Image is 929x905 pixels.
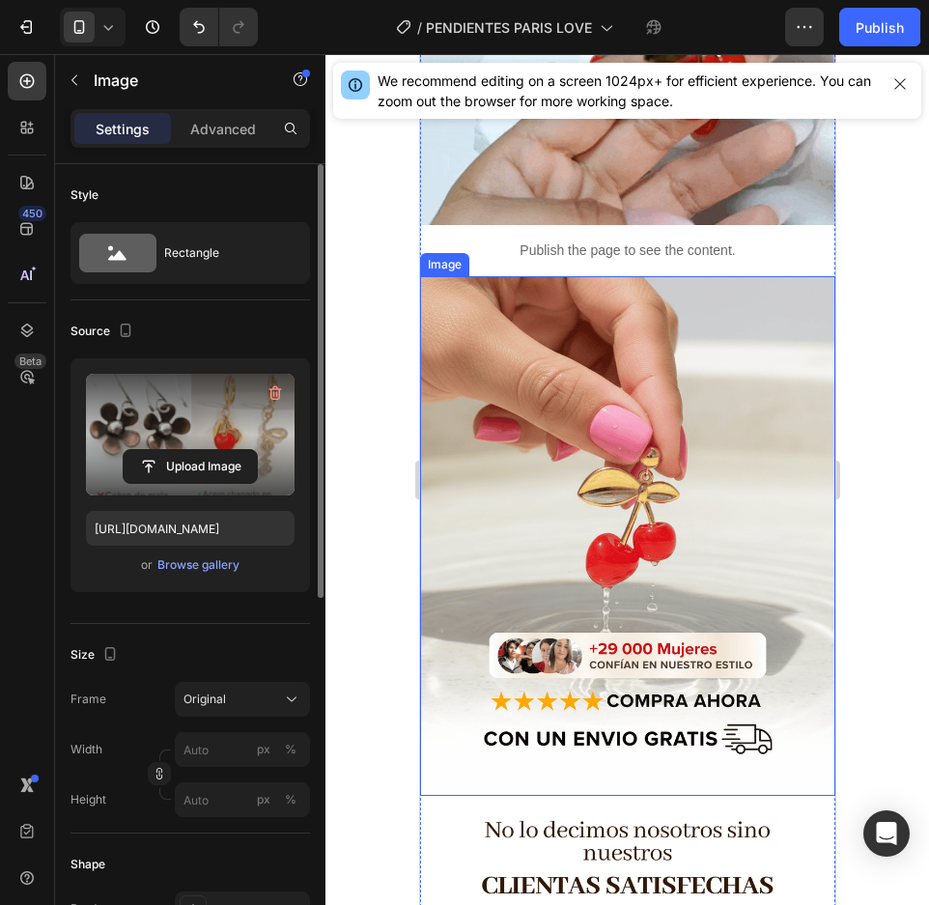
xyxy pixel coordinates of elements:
span: PENDIENTES PARIS LOVE [426,17,592,38]
label: Frame [70,691,106,708]
input: px% [175,732,310,767]
span: Original [183,691,226,708]
input: px% [175,782,310,817]
div: Beta [14,354,46,369]
div: px [257,741,270,758]
iframe: Design area [420,54,835,905]
div: We recommend editing on a screen 1024px+ for efficient experience. You can zoom out the browser f... [378,71,879,111]
label: Width [70,741,102,758]
button: px [279,788,302,811]
label: Height [70,791,106,808]
div: 450 [18,206,46,221]
button: Upload Image [123,449,258,484]
div: Publish [856,17,904,38]
div: Style [70,186,99,204]
div: px [257,791,270,808]
span: or [141,553,153,577]
div: Rectangle [164,231,282,275]
button: px [279,738,302,761]
p: Advanced [190,119,256,139]
p: Settings [96,119,150,139]
button: % [252,788,275,811]
button: % [252,738,275,761]
p: Image [94,69,258,92]
div: Browse gallery [157,556,239,574]
div: % [285,791,296,808]
button: Publish [839,8,920,46]
div: Size [70,642,122,668]
button: Original [175,682,310,717]
div: Open Intercom Messenger [863,810,910,857]
button: Browse gallery [156,555,240,575]
span: / [417,17,422,38]
div: Undo/Redo [180,8,258,46]
input: https://example.com/image.jpg [86,511,295,546]
div: Source [70,319,137,345]
div: Shape [70,856,105,873]
div: % [285,741,296,758]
